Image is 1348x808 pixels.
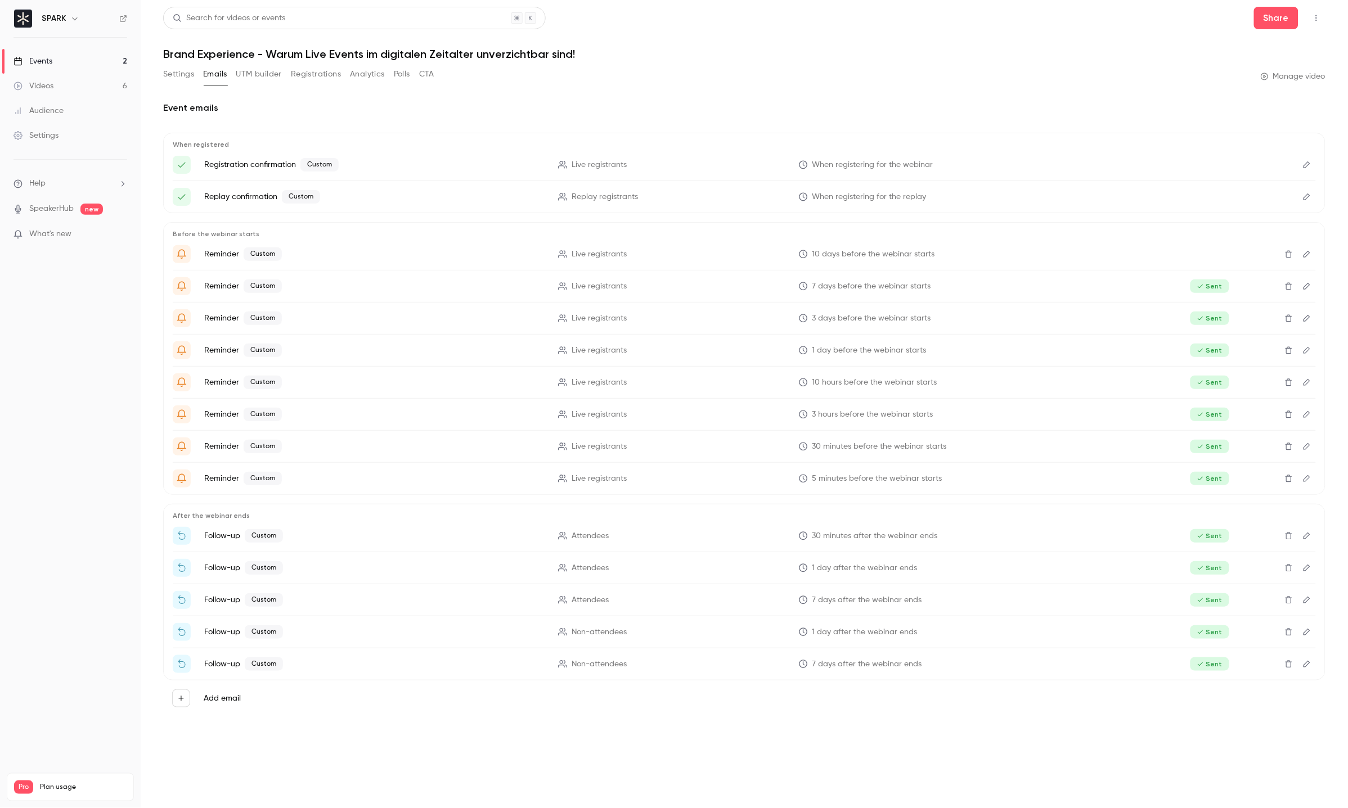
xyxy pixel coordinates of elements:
p: After the webinar ends [173,511,1316,520]
p: Follow-up [204,529,545,543]
span: Live registrants [572,281,627,292]
button: Delete [1280,623,1298,641]
li: Bist du bereit? In wenigen Tagen starten wir gemeinsam! [173,309,1316,327]
p: Reminder [204,440,545,453]
p: Before the webinar starts [173,229,1316,238]
span: Sent [1190,344,1229,357]
a: Manage video [1261,71,1325,82]
p: Replay confirmation [204,190,545,204]
span: 7 days after the webinar ends [812,594,922,606]
p: Follow-up [204,657,545,671]
li: Heute ist es so weit – dein exklusives Webinar startet in Kürze! [173,470,1316,487]
li: Sie sind dabei! So holen Sie das Meiste aus unserem Webinar. [173,156,1316,174]
span: Live registrants [572,249,627,260]
span: Custom [244,279,282,293]
span: 7 days after the webinar ends [812,658,922,670]
li: Dein persönlicher Platz wartet – noch bis Sonntag! [173,591,1316,609]
span: 5 minutes before the webinar starts [812,473,942,485]
span: Custom [245,561,283,575]
button: Delete [1280,470,1298,487]
button: Analytics [350,65,385,83]
button: Edit [1298,277,1316,295]
span: 1 day before the webinar starts [812,345,927,356]
span: 30 minutes after the webinar ends [812,530,938,542]
span: Custom [244,344,282,357]
span: Custom [244,472,282,485]
span: Live registrants [572,377,627,389]
p: Follow-up [204,561,545,575]
button: CTA [419,65,434,83]
button: Delete [1280,655,1298,673]
span: Sent [1190,561,1229,575]
div: Events [14,56,52,67]
button: Delete [1280,341,1298,359]
button: Edit [1298,341,1316,359]
span: 1 day after the webinar ends [812,626,918,638]
p: Reminder [204,472,545,485]
span: Live registrants [572,409,627,421]
span: Non-attendees [572,626,627,638]
button: Edit [1298,437,1316,455]
span: Live registrants [572,313,627,324]
li: help-dropdown-opener [14,178,127,189]
span: Help [29,178,46,189]
li: Webinar verpasst? Wir hätten da noch was für dich! [173,655,1316,673]
button: Share [1254,7,1298,29]
span: 10 days before the webinar starts [812,249,935,260]
span: Sent [1190,279,1229,293]
button: Edit [1298,470,1316,487]
span: Custom [245,657,283,671]
h2: Event emails [163,101,1325,115]
span: Custom [244,376,282,389]
span: Custom [300,158,339,171]
p: Follow-up [204,593,545,607]
span: Sent [1190,529,1229,543]
button: Edit [1298,309,1316,327]
iframe: Noticeable Trigger [114,229,127,240]
div: Search for videos or events [173,12,285,24]
p: Reminder [204,376,545,389]
button: Settings [163,65,194,83]
li: Bist du bereit? In wenigen Tagen starten wir gemeinsam! [173,245,1316,263]
li: Heute ist es so weit – dein exklusives Webinar startet in Kürze! [173,437,1316,455]
button: Delete [1280,591,1298,609]
label: Add email [204,693,241,704]
span: 3 hours before the webinar starts [812,409,933,421]
span: Custom [245,529,283,543]
button: Edit [1298,559,1316,577]
button: Delete [1280,245,1298,263]
span: Live registrants [572,159,627,171]
span: Custom [244,312,282,325]
button: Edit [1298,527,1316,545]
button: Polls [394,65,410,83]
span: 7 days before the webinar starts [812,281,931,292]
div: Videos [14,80,53,92]
span: Sent [1190,312,1229,325]
button: Edit [1298,245,1316,263]
li: Jetzt exklusiven Platz sichern! [173,559,1316,577]
button: Edit [1298,655,1316,673]
span: Custom [245,593,283,607]
button: Registrations [291,65,341,83]
button: Delete [1280,437,1298,455]
span: Sent [1190,408,1229,421]
button: Delete [1280,405,1298,423]
a: SpeakerHub [29,203,74,215]
li: Heute ist es so weit – dein exklusives Webinar startet in Kürze! [173,373,1316,391]
button: Edit [1298,156,1316,174]
li: Bist du bereit? In wenigen Stunden starten wir gemeinsam! [173,341,1316,359]
button: Delete [1280,373,1298,391]
p: Reminder [204,247,545,261]
button: Delete [1280,277,1298,295]
span: Attendees [572,530,609,542]
li: Wir haben dich vermisst – komm uns doch besuchen! [173,623,1316,641]
button: Delete [1280,527,1298,545]
span: Custom [244,440,282,453]
div: Audience [14,105,64,116]
div: Settings [14,130,59,141]
span: Custom [244,247,282,261]
li: Danke fürs Dabeisein – das war erst der Anfang! [173,527,1316,545]
span: 30 minutes before the webinar starts [812,441,947,453]
button: Delete [1280,559,1298,577]
span: Custom [244,408,282,421]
